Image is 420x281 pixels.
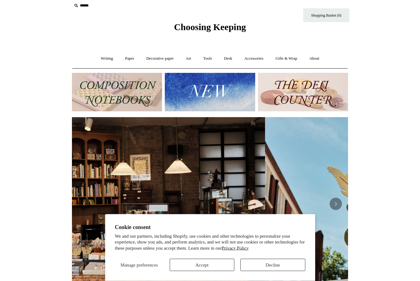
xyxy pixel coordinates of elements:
[115,233,305,251] p: We and our partners, including Shopify, use cookies and other technologies to personalize your ex...
[95,51,119,67] a: Writing
[165,73,255,112] img: New.jpg__PID:f73bdf93-380a-4a35-bcfe-7823039498e1
[198,51,218,67] a: Tools
[330,198,342,210] button: Next
[174,22,246,32] span: Choosing Keeping
[304,51,325,67] a: About
[170,259,234,271] button: Accept
[222,246,249,251] a: Privacy Policy
[174,27,246,31] a: Choosing Keeping
[72,73,162,112] img: 202302 Composition ledgers.jpg__PID:69722ee6-fa44-49dd-a067-31375e5d54ec
[270,51,303,67] a: Gifts & Wrap
[78,198,90,210] button: Previous
[115,224,305,231] h2: Cookie consent
[240,259,305,271] button: Decline
[303,9,349,22] a: Shopping Basket (0)
[120,51,140,67] a: Paper
[219,51,238,67] a: Desk
[239,51,269,67] a: Accessories
[115,259,164,271] button: Manage preferences
[258,73,348,112] img: The Deli Counter
[121,263,158,267] span: Manage preferences
[141,51,179,67] a: Decorative paper
[180,51,196,67] a: Art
